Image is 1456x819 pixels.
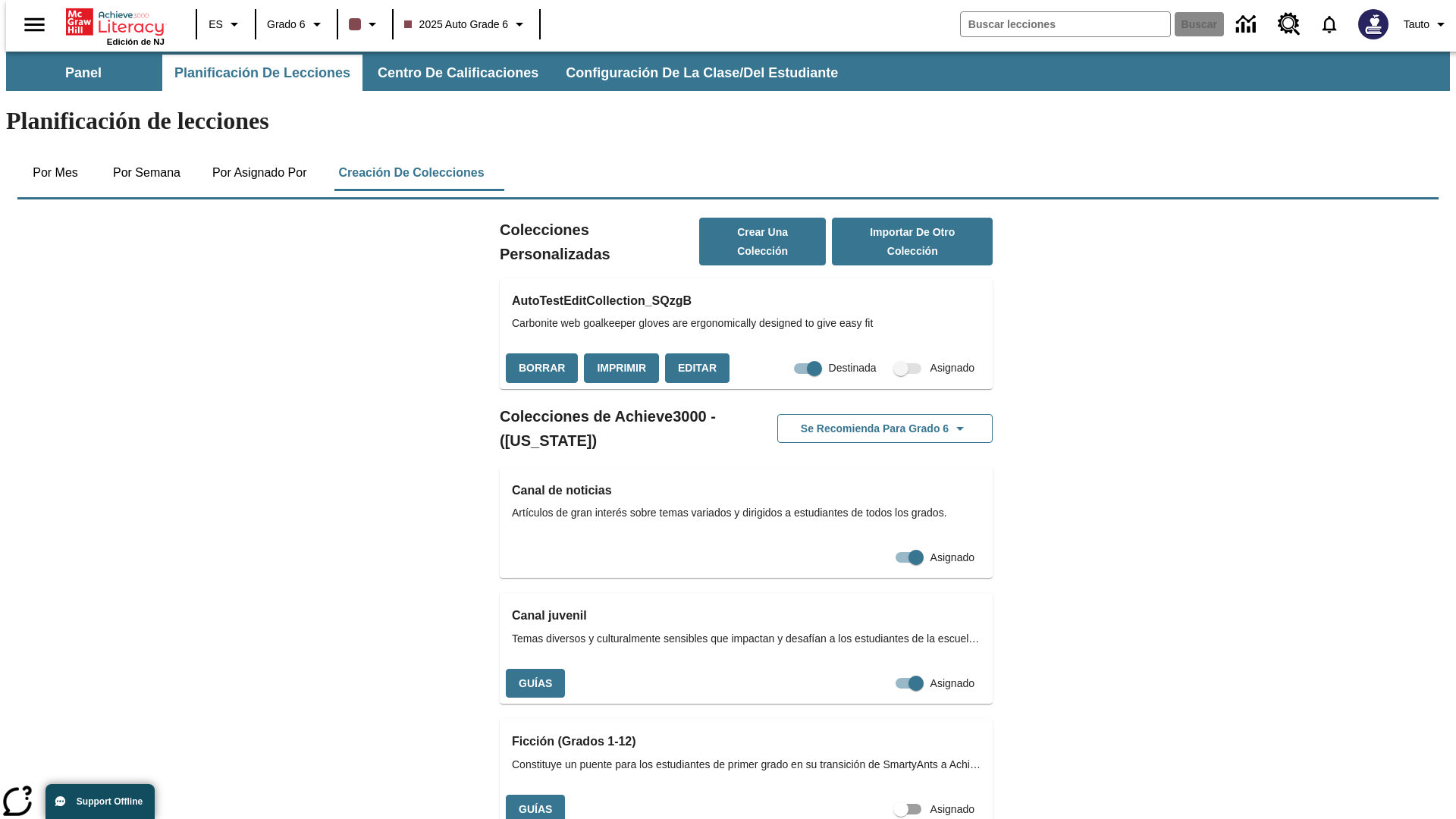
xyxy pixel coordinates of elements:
input: Buscar campo [961,12,1170,36]
button: Panel [8,55,159,91]
button: Guías [506,669,565,698]
div: Portada [66,5,165,46]
button: Se recomienda para Grado 6 [777,414,993,444]
button: Editar [665,353,730,383]
button: Planificación de lecciones [162,55,362,91]
a: Notificaciones [1310,5,1349,44]
button: Lenguaje: ES, Selecciona un idioma [202,11,250,38]
button: Abrir el menú lateral [12,2,57,47]
button: Creación de colecciones [326,155,496,191]
button: Support Offline [45,784,155,819]
button: Borrar [506,353,578,383]
span: ES [209,17,223,33]
span: Destinada [829,360,877,376]
span: Constituye un puente para los estudiantes de primer grado en su transición de SmartyAnts a Achiev... [512,757,981,773]
div: Subbarra de navegación [6,52,1450,91]
button: Por semana [101,155,193,191]
h2: Colecciones Personalizadas [500,218,699,266]
button: Configuración de la clase/del estudiante [554,55,850,91]
a: Centro de información [1227,4,1269,45]
a: Portada [66,7,165,37]
img: Avatar [1358,9,1389,39]
h3: Canal juvenil [512,605,981,626]
h3: Canal de noticias [512,480,981,501]
span: 2025 Auto Grade 6 [404,17,509,33]
h3: Ficción (Grados 1-12) [512,731,981,752]
span: Artículos de gran interés sobre temas variados y dirigidos a estudiantes de todos los grados. [512,505,981,521]
span: Support Offline [77,796,143,807]
button: Por mes [17,155,93,191]
h3: AutoTestEditCollection_SQzgB [512,290,981,312]
h1: Planificación de lecciones [6,107,1450,135]
span: Carbonite web goalkeeper gloves are ergonomically designed to give easy fit [512,315,981,331]
span: Asignado [930,676,974,692]
div: Subbarra de navegación [6,55,852,91]
span: Edición de NJ [107,37,165,46]
span: Asignado [930,802,974,817]
span: Asignado [930,550,974,566]
span: Asignado [930,360,974,376]
span: Temas diversos y culturalmente sensibles que impactan y desafían a los estudiantes de la escuela ... [512,631,981,647]
button: Imprimir, Se abrirá en una ventana nueva [584,353,659,383]
button: Centro de calificaciones [366,55,551,91]
button: Por asignado por [200,155,319,191]
a: Centro de recursos, Se abrirá en una pestaña nueva. [1269,4,1310,45]
button: El color de la clase es café oscuro. Cambiar el color de la clase. [343,11,388,38]
button: Importar de otro Colección [832,218,993,265]
button: Crear una colección [699,218,827,265]
button: Clase: 2025 Auto Grade 6, Selecciona una clase [398,11,535,38]
button: Escoja un nuevo avatar [1349,5,1398,44]
span: Grado 6 [267,17,306,33]
h2: Colecciones de Achieve3000 - ([US_STATE]) [500,404,746,453]
button: Perfil/Configuración [1398,11,1456,38]
span: Tauto [1404,17,1429,33]
button: Grado: Grado 6, Elige un grado [261,11,332,38]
